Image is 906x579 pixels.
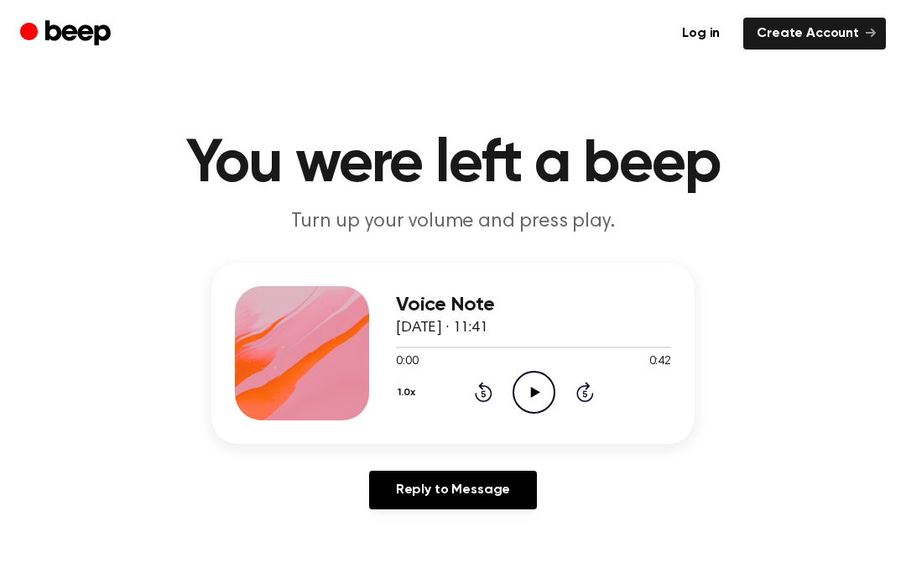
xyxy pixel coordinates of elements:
a: Beep [20,18,115,50]
span: [DATE] · 11:41 [396,321,488,336]
span: 0:42 [649,353,671,371]
button: 1.0x [396,378,422,407]
h1: You were left a beep [23,134,883,195]
span: 0:00 [396,353,418,371]
a: Log in [669,18,733,50]
p: Turn up your volume and press play. [131,208,775,236]
h3: Voice Note [396,294,671,316]
a: Create Account [743,18,886,50]
a: Reply to Message [369,471,537,509]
